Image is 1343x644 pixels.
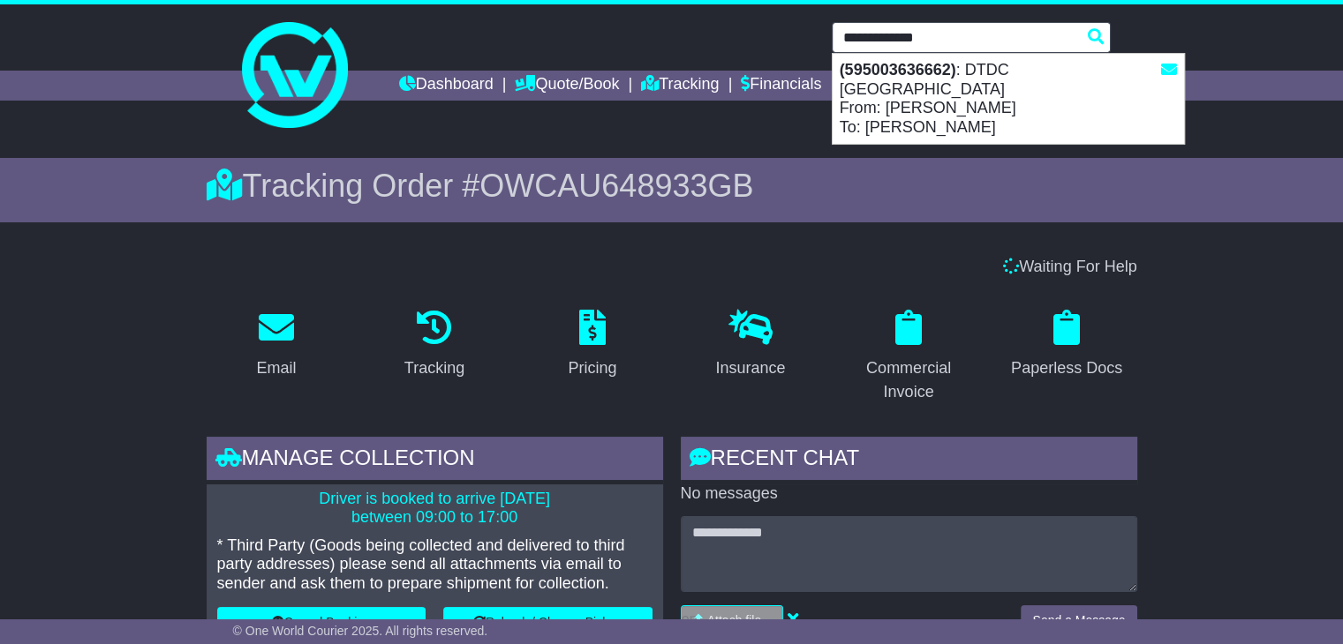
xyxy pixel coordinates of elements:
a: Commercial Invoice [839,303,979,410]
a: Insurance [704,303,796,386]
a: Quote/Book [515,71,619,101]
span: © One World Courier 2025. All rights reserved. [233,624,488,638]
div: Paperless Docs [1011,356,1122,380]
div: Manage collection [207,437,663,484]
a: Dashboard [399,71,494,101]
a: Paperless Docs [1000,303,1134,386]
p: * Third Party (Goods being collected and delivered to third party addresses) please send all atta... [217,536,653,594]
a: Tracking [641,71,719,101]
button: Cancel Booking [217,607,426,638]
div: Pricing [568,356,616,380]
a: Financials [741,71,821,101]
strong: (595003636662) [840,61,956,79]
p: No messages [681,484,1137,504]
a: Tracking [393,303,476,386]
a: Email [245,303,307,386]
div: Waiting For Help [198,258,1146,277]
a: Pricing [556,303,628,386]
div: Insurance [715,356,785,380]
span: OWCAU648933GB [479,168,753,204]
div: Email [256,356,296,380]
p: Driver is booked to arrive [DATE] between 09:00 to 17:00 [217,490,653,528]
button: Rebook / Change Pickup [443,607,653,638]
div: : DTDC [GEOGRAPHIC_DATA] From: [PERSON_NAME] To: [PERSON_NAME] [833,54,1184,144]
div: Tracking Order # [207,167,1137,205]
button: Send a Message [1021,605,1136,636]
div: RECENT CHAT [681,437,1137,484]
div: Tracking [404,356,464,380]
div: Commercial Invoice [850,356,968,404]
